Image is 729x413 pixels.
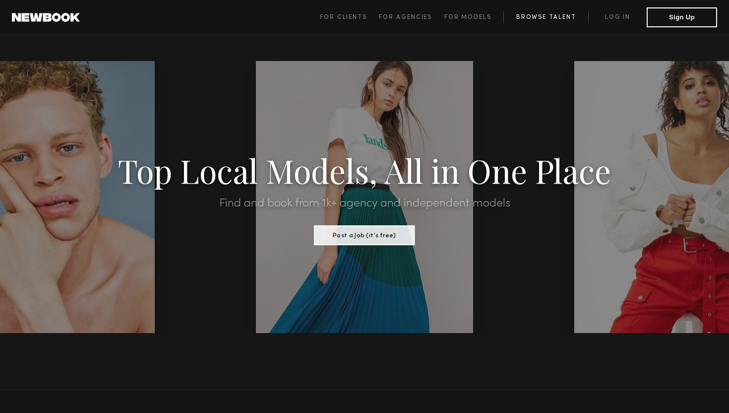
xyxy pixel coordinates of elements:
[379,11,444,23] a: For Agencies
[314,229,415,240] a: Post a Job (it’s free)
[55,155,674,186] h1: Top Local Models, All in One Place
[647,7,717,27] button: Sign Up
[55,198,674,209] h2: Find and book from 1k+ agency and independent models
[314,225,415,245] button: Post a Job (it’s free)
[503,11,588,23] a: Browse Talent
[379,14,432,20] span: For Agencies
[320,14,367,20] span: For Clients
[588,11,647,23] a: Log in
[444,11,504,23] a: For Models
[320,11,379,23] a: For Clients
[444,14,491,20] span: For Models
